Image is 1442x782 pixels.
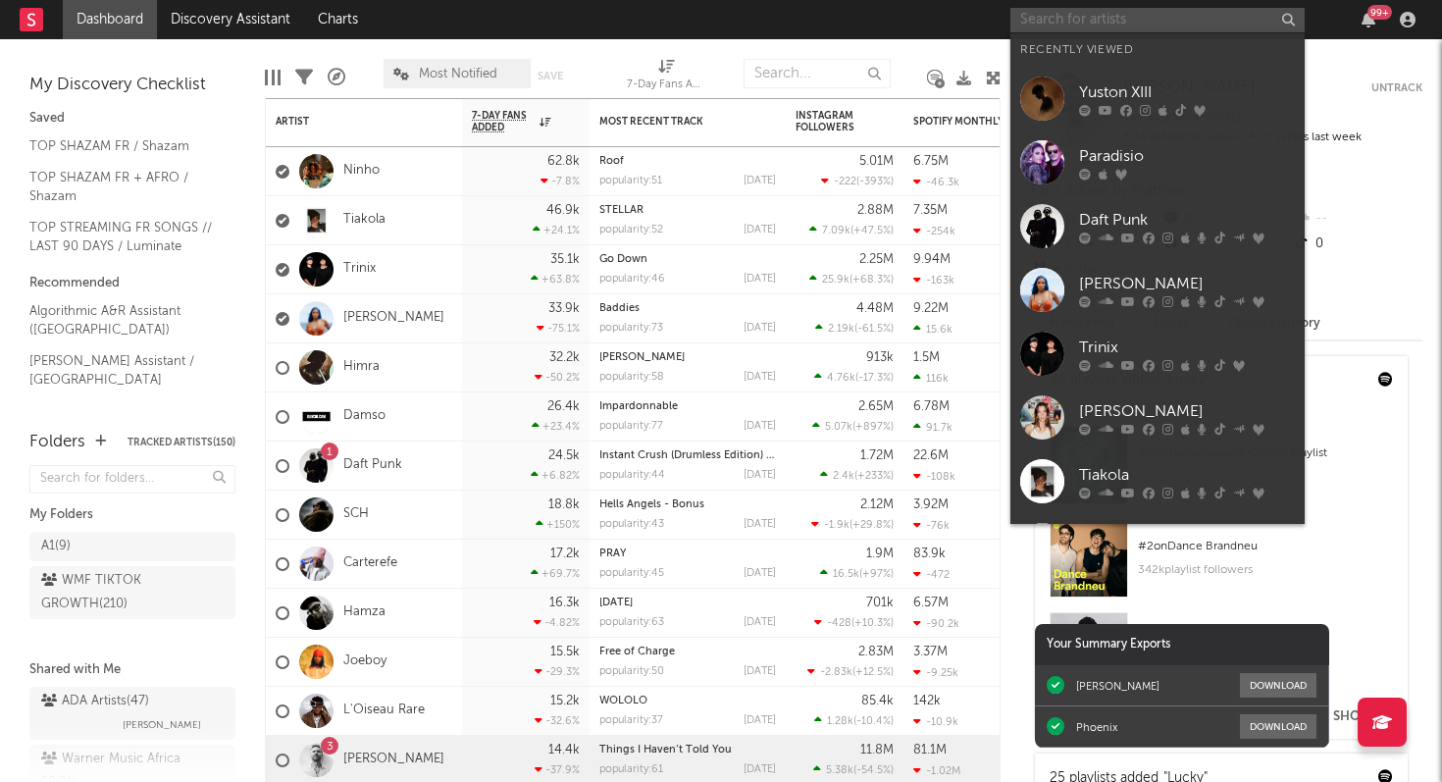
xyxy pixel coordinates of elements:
[599,323,663,334] div: popularity: 73
[1076,679,1159,693] div: [PERSON_NAME]
[531,567,580,580] div: +69.7 %
[599,303,640,314] a: Baddies
[854,618,891,629] span: +10.3 %
[913,253,951,266] div: 9.94M
[531,469,580,482] div: +6.82 %
[744,421,776,432] div: [DATE]
[913,449,949,462] div: 22.6M
[599,617,664,628] div: popularity: 63
[343,310,444,327] a: [PERSON_NAME]
[913,597,949,609] div: 6.57M
[1010,386,1305,449] a: [PERSON_NAME]
[913,274,954,287] div: -163k
[599,274,665,285] div: popularity: 46
[599,715,663,726] div: popularity: 37
[913,646,948,658] div: 3.37M
[855,667,891,678] span: +12.5 %
[913,176,959,188] div: -46.3k
[1079,399,1295,423] div: [PERSON_NAME]
[599,156,776,167] div: Roof
[599,254,647,265] a: Go Down
[599,499,776,510] div: Hells Angels - Bonus
[1010,258,1305,322] a: [PERSON_NAME]
[550,695,580,707] div: 15.2k
[1079,272,1295,295] div: [PERSON_NAME]
[913,204,948,217] div: 7.35M
[599,548,776,559] div: PRAY
[814,714,894,727] div: ( )
[744,59,891,88] input: Search...
[744,372,776,383] div: [DATE]
[744,225,776,235] div: [DATE]
[1035,624,1329,665] div: Your Summary Exports
[599,116,747,128] div: Most Recent Track
[827,716,853,727] span: 1.28k
[853,226,891,236] span: +47.5 %
[852,520,891,531] span: +29.8 %
[811,518,894,531] div: ( )
[343,506,369,523] a: SCH
[535,714,580,727] div: -32.6 %
[1035,612,1408,705] a: #18on[PERSON_NAME] Radio285kplaylist followers
[744,323,776,334] div: [DATE]
[599,745,776,756] div: Things I Haven’t Told You
[815,322,894,335] div: ( )
[814,616,894,629] div: ( )
[549,597,580,609] div: 16.3k
[599,205,644,216] a: STELLAR
[744,274,776,285] div: [DATE]
[744,568,776,579] div: [DATE]
[29,107,235,130] div: Saved
[860,498,894,511] div: 2.12M
[599,352,685,363] a: [PERSON_NAME]
[627,74,705,97] div: 7-Day Fans Added (7-Day Fans Added)
[550,547,580,560] div: 17.2k
[1079,144,1295,168] div: Paradisio
[599,598,633,608] a: [DATE]
[548,302,580,315] div: 33.9k
[29,658,235,682] div: Shared with Me
[343,359,380,376] a: Himra
[913,155,949,168] div: 6.75M
[913,764,960,777] div: -1.02M
[821,175,894,187] div: ( )
[824,520,850,531] span: -1.9k
[913,498,949,511] div: 3.92M
[913,421,953,434] div: 91.7k
[913,715,958,728] div: -10.9k
[1035,519,1408,612] a: #2onDance Brandneu342kplaylist followers
[29,300,216,340] a: Algorithmic A&R Assistant ([GEOGRAPHIC_DATA])
[343,457,402,474] a: Daft Punk
[599,568,664,579] div: popularity: 45
[599,450,776,461] div: Instant Crush (Drumless Edition) (feat. Julian Casablancas)
[343,555,397,572] a: Carterefe
[812,420,894,433] div: ( )
[599,450,883,461] a: Instant Crush (Drumless Edition) (feat. [PERSON_NAME])
[537,322,580,335] div: -75.1 %
[834,177,856,187] span: -222
[744,715,776,726] div: [DATE]
[534,616,580,629] div: -4.82 %
[541,175,580,187] div: -7.8 %
[913,744,947,756] div: 81.1M
[546,204,580,217] div: 46.9k
[856,302,894,315] div: 4.48M
[1010,513,1305,577] a: [PERSON_NAME]
[29,167,216,207] a: TOP SHAZAM FR + AFRO / Shazam
[547,400,580,413] div: 26.4k
[744,764,776,775] div: [DATE]
[913,470,955,483] div: -108k
[828,324,854,335] span: 2.19k
[859,155,894,168] div: 5.01M
[599,352,776,363] div: LIL WAYNE
[796,110,864,133] div: Instagram Followers
[744,617,776,628] div: [DATE]
[599,745,732,756] a: Things I Haven’t Told You
[833,471,854,482] span: 2.4k
[857,204,894,217] div: 2.88M
[533,224,580,236] div: +24.1 %
[599,598,776,608] div: YESTERDAY
[822,226,850,236] span: 7.09k
[295,49,313,106] div: Filters
[1079,80,1295,104] div: Yuston XIII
